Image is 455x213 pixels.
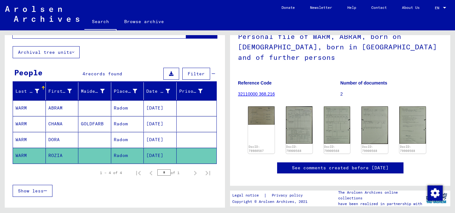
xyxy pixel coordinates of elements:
button: Filter [182,68,210,80]
span: records found [85,71,122,77]
a: Privacy policy [267,192,310,199]
div: | [232,192,310,199]
mat-cell: DORA [46,132,79,147]
div: People [14,67,43,78]
mat-header-cell: Last Name [13,82,46,100]
mat-header-cell: Prisoner # [177,82,217,100]
a: Search [84,14,117,30]
p: Copyright © Arolsen Archives, 2021 [232,199,310,204]
b: Reference Code [238,80,272,85]
button: Last page [202,166,214,179]
mat-cell: ROZIA [46,148,79,163]
img: 001.jpg [286,106,312,144]
img: 002.jpg [324,106,350,144]
div: Maiden Name [81,86,112,96]
p: have been realized in partnership with [338,201,423,207]
mat-cell: [DATE] [144,116,177,132]
img: yv_logo.png [425,190,448,206]
span: Filter [188,71,205,77]
a: DocID: 79900568 [286,145,301,153]
mat-cell: Radom [111,116,144,132]
a: DocID: 79900568 [324,145,339,153]
div: Place of Birth [114,86,145,96]
mat-cell: GOLDFARB [78,116,111,132]
mat-cell: Radom [111,132,144,147]
mat-cell: WARM [13,116,46,132]
mat-header-cell: Date of Birth [144,82,177,100]
mat-cell: WARM [13,148,46,163]
mat-cell: WARM [13,100,46,116]
mat-cell: [DATE] [144,132,177,147]
span: EN [435,6,442,10]
div: Prisoner # [179,88,203,95]
div: Date of Birth [146,88,170,95]
img: 003.jpg [361,106,388,144]
div: Last Name [15,86,47,96]
p: 2 [340,91,442,97]
mat-cell: WARM [13,132,46,147]
mat-cell: Radom [111,148,144,163]
p: The Arolsen Archives online collections [338,190,423,201]
mat-cell: ABRAM [46,100,79,116]
div: Maiden Name [81,88,105,95]
a: 32110000 368.216 [238,91,275,97]
img: 001.jpg [248,106,275,125]
mat-cell: [DATE] [144,148,177,163]
img: Change consent [428,185,443,201]
button: First page [132,166,145,179]
span: 4 [82,71,85,77]
img: 004.jpg [399,106,426,144]
a: DocID: 79900568 [400,145,415,153]
img: Arolsen_neg.svg [5,6,79,22]
div: First Name [48,86,80,96]
button: Next page [189,166,202,179]
mat-cell: Radom [111,100,144,116]
mat-cell: CHANA [46,116,79,132]
a: Browse archive [117,14,172,29]
a: Legal notice [232,192,264,199]
button: Archival tree units [13,46,80,58]
div: Place of Birth [114,88,137,95]
div: 1 – 4 of 4 [100,170,122,176]
mat-header-cell: Place of Birth [111,82,144,100]
mat-header-cell: First Name [46,82,79,100]
div: Date of Birth [146,86,178,96]
div: First Name [48,88,72,95]
button: Show less [13,185,52,197]
div: of 1 [157,170,189,176]
a: DocID: 79900568 [362,145,377,153]
h1: Personal file of WARM, ABRAM, born on [DEMOGRAPHIC_DATA], born in [GEOGRAPHIC_DATA] and of furthe... [238,22,442,71]
button: Previous page [145,166,157,179]
mat-header-cell: Maiden Name [78,82,111,100]
b: Number of documents [340,80,387,85]
a: DocID: 79900567 [249,145,264,153]
a: See comments created before [DATE] [292,165,389,171]
div: Last Name [15,88,39,95]
mat-cell: [DATE] [144,100,177,116]
div: Prisoner # [179,86,211,96]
